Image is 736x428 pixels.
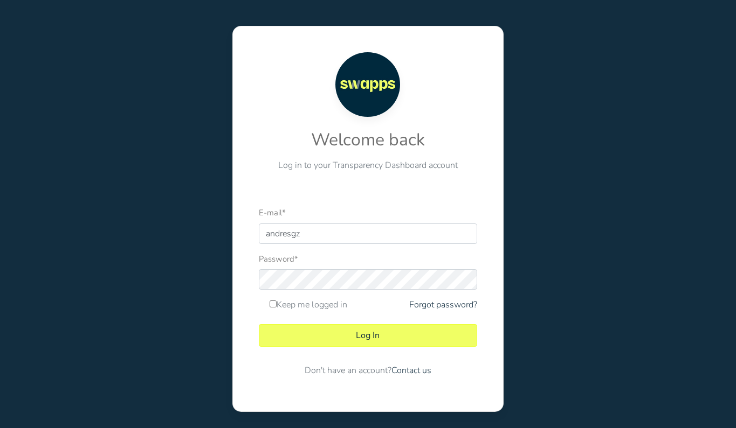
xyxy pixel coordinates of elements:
[259,253,298,265] label: Password
[391,364,431,376] a: Contact us
[409,298,477,311] a: Forgot password?
[259,364,477,377] p: Don't have an account?
[270,298,347,311] label: Keep me logged in
[259,159,477,172] p: Log in to your Transparency Dashboard account
[270,300,277,307] input: Keep me logged in
[259,130,477,150] h2: Welcome back
[259,324,477,347] button: Log In
[259,207,286,219] label: E-mail
[335,52,400,117] img: Transparency Dashboard logo
[259,223,477,244] input: E-mail address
